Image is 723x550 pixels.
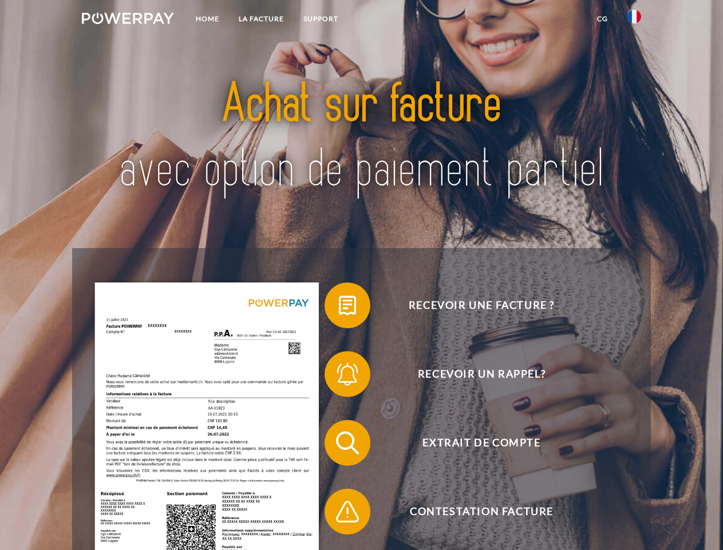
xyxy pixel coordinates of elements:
[186,9,229,29] a: Home
[333,429,362,457] img: qb_search.svg
[341,282,622,328] span: Recevoir une facture ?
[109,55,614,219] img: title-powerpay_fr.svg
[333,291,362,320] img: qb_bill.svg
[341,351,622,397] span: Recevoir un rappel?
[229,9,294,29] a: LA FACTURE
[341,489,622,535] span: Contestation Facture
[333,497,362,526] img: qb_warning.svg
[325,282,622,328] button: Recevoir une facture ?
[333,360,362,388] img: qb_bell.svg
[325,420,622,466] button: Extrait de compte
[294,9,348,29] a: Support
[325,351,622,397] button: Recevoir un rappel?
[341,420,622,466] span: Extrait de compte
[325,489,622,535] button: Contestation Facture
[82,13,174,24] img: logo-powerpay-white.svg
[587,9,618,29] a: CG
[627,10,641,23] img: fr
